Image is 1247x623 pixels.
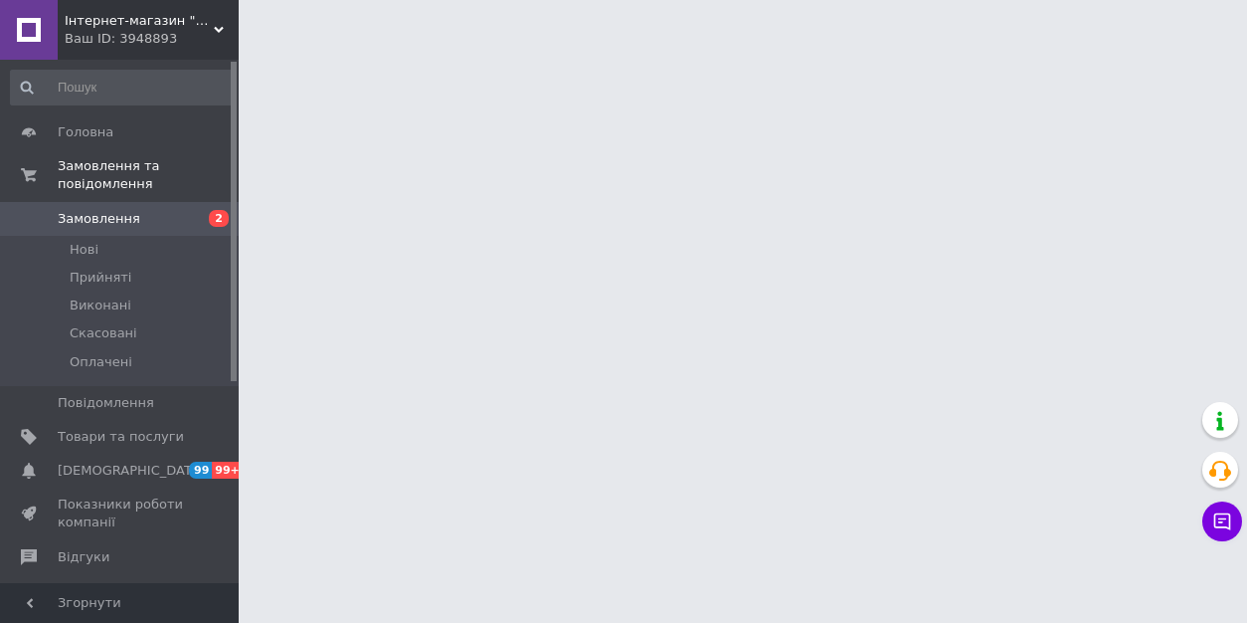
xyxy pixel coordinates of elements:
[212,462,245,479] span: 99+
[58,210,140,228] span: Замовлення
[58,157,239,193] span: Замовлення та повідомлення
[58,462,205,480] span: [DEMOGRAPHIC_DATA]
[10,70,235,105] input: Пошук
[189,462,212,479] span: 99
[70,297,131,314] span: Виконані
[58,582,111,600] span: Покупці
[58,496,184,531] span: Показники роботи компанії
[58,428,184,446] span: Товари та послуги
[58,548,109,566] span: Відгуки
[209,210,229,227] span: 2
[70,353,132,371] span: Оплачені
[70,324,137,342] span: Скасовані
[65,12,214,30] span: Iнтернет-магазин "Sens"
[70,241,98,259] span: Нові
[65,30,239,48] div: Ваш ID: 3948893
[58,123,113,141] span: Головна
[58,394,154,412] span: Повідомлення
[1202,502,1242,541] button: Чат з покупцем
[70,269,131,287] span: Прийняті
